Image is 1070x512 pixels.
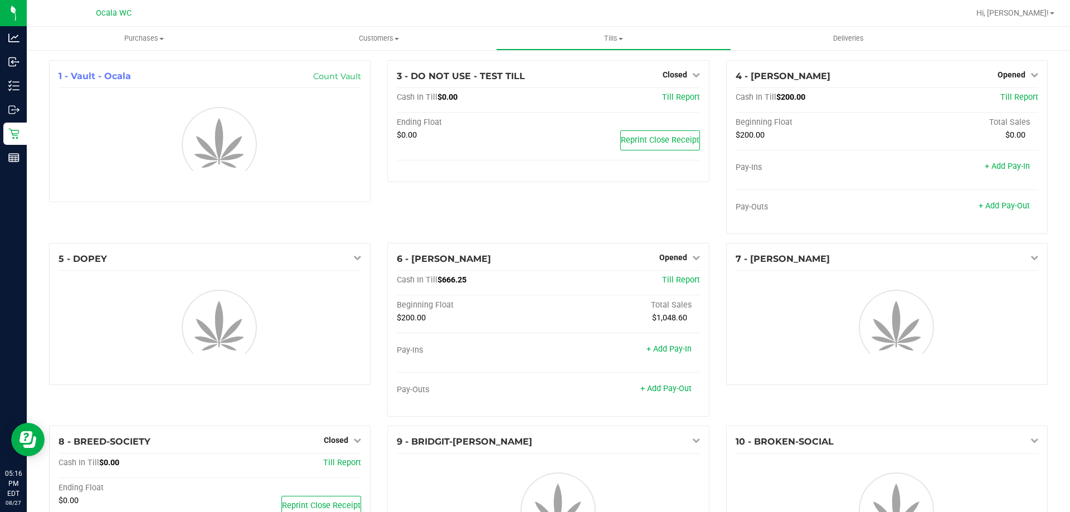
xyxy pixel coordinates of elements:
span: Deliveries [818,33,879,43]
p: 05:16 PM EDT [5,469,22,499]
a: Customers [261,27,496,50]
div: Total Sales [548,300,700,310]
span: 6 - [PERSON_NAME] [397,253,491,264]
div: Pay-Ins [397,345,548,355]
div: Pay-Ins [736,163,887,173]
span: Opened [659,253,687,262]
a: + Add Pay-In [646,344,692,354]
a: Till Report [662,275,700,285]
span: $200.00 [736,130,765,140]
inline-svg: Outbound [8,104,20,115]
a: Tills [496,27,731,50]
a: Till Report [323,458,361,467]
div: Pay-Outs [397,385,548,395]
div: Total Sales [887,118,1038,128]
span: Reprint Close Receipt [282,501,361,510]
span: Ocala WC [96,8,132,18]
div: Ending Float [397,118,548,128]
span: Purchases [27,33,261,43]
p: 08/27 [5,499,22,507]
span: $200.00 [397,313,426,323]
inline-svg: Inventory [8,80,20,91]
a: Purchases [27,27,261,50]
div: Beginning Float [397,300,548,310]
button: Reprint Close Receipt [620,130,700,150]
a: Deliveries [731,27,966,50]
a: Till Report [1000,92,1038,102]
span: Customers [262,33,495,43]
span: Closed [324,436,348,445]
span: $0.00 [1005,130,1025,140]
span: $0.00 [397,130,417,140]
span: Hi, [PERSON_NAME]! [976,8,1049,17]
a: Count Vault [313,71,361,81]
span: 7 - [PERSON_NAME] [736,253,830,264]
span: Cash In Till [59,458,99,467]
inline-svg: Reports [8,152,20,163]
inline-svg: Retail [8,128,20,139]
span: Reprint Close Receipt [621,135,699,145]
a: + Add Pay-In [985,162,1030,171]
span: 8 - BREED-SOCIETY [59,436,150,447]
div: Ending Float [59,483,210,493]
inline-svg: Analytics [8,32,20,43]
span: $0.00 [437,92,458,102]
a: Till Report [662,92,700,102]
span: Tills [497,33,730,43]
span: Cash In Till [397,92,437,102]
span: Cash In Till [736,92,776,102]
span: 1 - Vault - Ocala [59,71,131,81]
span: 10 - BROKEN-SOCIAL [736,436,834,447]
a: + Add Pay-Out [640,384,692,393]
span: 4 - [PERSON_NAME] [736,71,830,81]
span: $666.25 [437,275,466,285]
span: Opened [998,70,1025,79]
div: Pay-Outs [736,202,887,212]
span: $200.00 [776,92,805,102]
span: Cash In Till [397,275,437,285]
span: $0.00 [59,496,79,505]
span: $1,048.60 [652,313,687,323]
iframe: Resource center [11,423,45,456]
span: $0.00 [99,458,119,467]
span: 3 - DO NOT USE - TEST TILL [397,71,525,81]
inline-svg: Inbound [8,56,20,67]
span: Closed [663,70,687,79]
span: 5 - DOPEY [59,253,107,264]
div: Beginning Float [736,118,887,128]
a: + Add Pay-Out [979,201,1030,211]
span: 9 - BRIDGIT-[PERSON_NAME] [397,436,532,447]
